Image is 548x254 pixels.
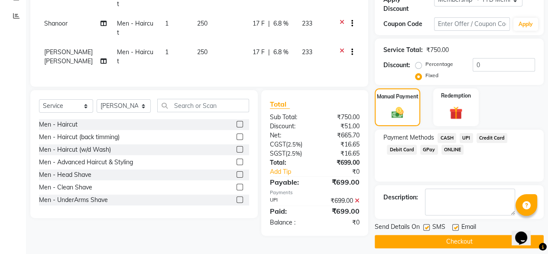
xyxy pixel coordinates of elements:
span: CASH [438,133,456,143]
div: ₹16.65 [315,149,366,158]
span: Shanoor [44,20,68,27]
span: Total [270,100,290,109]
span: CGST [270,140,286,148]
label: Redemption [441,92,471,100]
span: | [268,19,270,28]
label: Manual Payment [377,93,418,101]
span: Men - Haircut [117,48,153,65]
label: Fixed [425,72,438,79]
div: Payments [270,189,360,196]
span: 250 [197,48,208,56]
div: Men - Haircut (back timming) [39,133,120,142]
input: Enter Offer / Coupon Code [434,17,510,31]
div: Discount: [263,122,315,131]
span: 233 [302,48,312,56]
div: Service Total: [383,46,423,55]
img: _gift.svg [445,105,467,121]
iframe: chat widget [512,219,539,245]
div: Net: [263,131,315,140]
span: ONLINE [441,145,464,155]
div: ₹665.70 [315,131,366,140]
div: Men - Haircut [39,120,78,129]
input: Search or Scan [157,99,249,112]
div: Men - Head Shave [39,170,91,179]
div: ₹750.00 [426,46,449,55]
div: ( ) [263,149,315,158]
div: Total: [263,158,315,167]
span: 2.5% [287,150,300,157]
span: Email [461,222,476,233]
div: ( ) [263,140,315,149]
button: Apply [513,18,538,31]
div: Men - UnderArms Shave [39,195,108,205]
span: 233 [302,20,312,27]
span: 6.8 % [273,19,289,28]
div: ₹699.00 [315,196,366,205]
div: Men - Advanced Haircut & Styling [39,158,133,167]
div: ₹699.00 [315,206,366,216]
span: SMS [432,222,445,233]
div: Discount: [383,61,410,70]
span: 250 [197,20,208,27]
div: Sub Total: [263,113,315,122]
label: Percentage [425,60,453,68]
div: UPI [263,196,315,205]
div: ₹0 [315,218,366,227]
div: ₹16.65 [315,140,366,149]
div: ₹699.00 [315,177,366,187]
span: [PERSON_NAME] [PERSON_NAME] [44,48,93,65]
span: GPay [420,145,438,155]
div: Coupon Code [383,20,434,29]
div: ₹51.00 [315,122,366,131]
div: Men - Clean Shave [39,183,92,192]
span: 17 F [253,48,265,57]
span: 1 [165,48,169,56]
div: Paid: [263,206,315,216]
span: Send Details On [375,222,420,233]
div: Men - Haircut (w/d Wash) [39,145,111,154]
img: _cash.svg [388,106,408,120]
div: Description: [383,193,418,202]
span: Debit Card [387,145,417,155]
span: Credit Card [477,133,508,143]
div: ₹750.00 [315,113,366,122]
span: Payment Methods [383,133,434,142]
a: Add Tip [263,167,323,176]
span: 2.5% [288,141,301,148]
div: ₹0 [323,167,366,176]
span: Men - Haircut [117,20,153,36]
div: Payable: [263,177,315,187]
span: UPI [460,133,473,143]
div: Balance : [263,218,315,227]
span: 17 F [253,19,265,28]
button: Checkout [375,235,544,248]
span: SGST [270,150,285,157]
span: 6.8 % [273,48,289,57]
span: | [268,48,270,57]
div: ₹699.00 [315,158,366,167]
span: 1 [165,20,169,27]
